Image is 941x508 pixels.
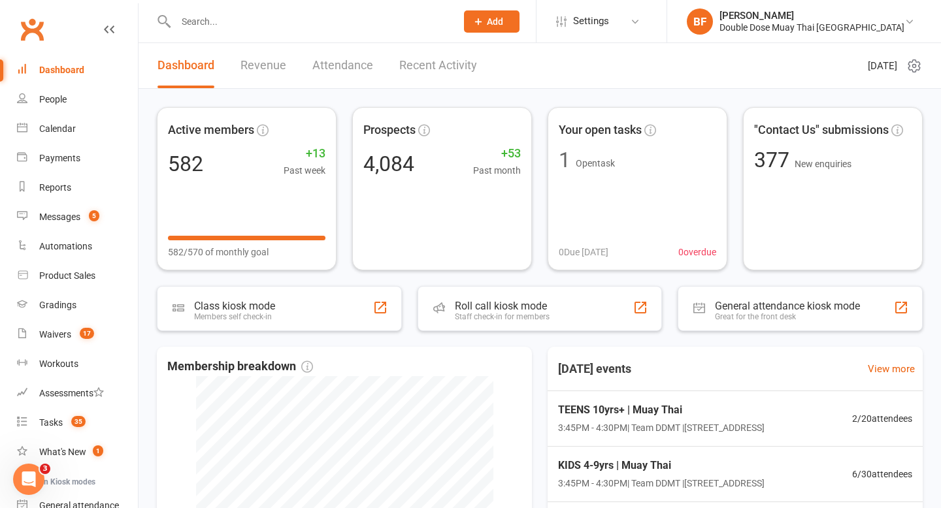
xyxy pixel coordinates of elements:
div: Payments [39,153,80,163]
span: 0 overdue [678,245,716,259]
span: Active members [168,121,254,140]
div: Product Sales [39,270,95,281]
div: Gradings [39,300,76,310]
span: [DATE] [868,58,897,74]
a: Attendance [312,43,373,88]
a: Calendar [17,114,138,144]
span: 3:45PM - 4:30PM | Team DDMT | [STREET_ADDRESS] [558,421,765,435]
span: Open task [576,158,615,168]
div: People [39,94,67,104]
span: TEENS 10yrs+ | Muay Thai [558,402,765,419]
span: +53 [473,144,521,163]
a: Payments [17,144,138,173]
a: Automations [17,232,138,261]
span: 3 [40,464,50,474]
span: 35 [71,416,86,427]
div: Tasks [39,417,63,428]
a: Tasks 35 [17,408,138,437]
div: Roll call kiosk mode [455,300,550,312]
div: Automations [39,241,92,251]
a: Dashboard [17,56,138,85]
span: 1 [93,445,103,456]
span: 0 Due [DATE] [559,245,608,259]
span: Add [487,16,503,27]
div: Members self check-in [194,312,275,321]
a: View more [868,361,915,377]
span: +13 [284,144,325,163]
span: New enquiries [795,159,851,169]
span: Prospects [363,121,416,140]
span: 2 / 20 attendees [852,411,912,426]
div: 4,084 [363,153,414,174]
div: BF [687,8,713,35]
div: What's New [39,447,86,457]
div: 1 [559,150,570,170]
span: KIDS 4-9yrs | Muay Thai [558,457,765,474]
div: Class kiosk mode [194,300,275,312]
div: Great for the front desk [715,312,860,321]
input: Search... [172,12,447,31]
span: Past week [284,163,325,178]
div: Assessments [39,388,104,398]
span: 377 [754,148,795,172]
a: Recent Activity [399,43,477,88]
a: Reports [17,173,138,202]
span: 582/570 of monthly goal [168,245,269,259]
a: Workouts [17,349,138,379]
div: Dashboard [39,65,84,75]
span: 17 [80,328,94,339]
span: Past month [473,163,521,178]
a: Dashboard [157,43,214,88]
a: Assessments [17,379,138,408]
a: Revenue [240,43,286,88]
div: Double Dose Muay Thai [GEOGRAPHIC_DATA] [719,22,904,33]
button: Add [464,10,520,33]
div: Staff check-in for members [455,312,550,321]
h3: [DATE] events [548,357,642,381]
span: Membership breakdown [167,357,313,376]
a: Waivers 17 [17,320,138,349]
div: General attendance kiosk mode [715,300,860,312]
div: Calendar [39,123,76,134]
a: Clubworx [16,13,48,46]
a: Product Sales [17,261,138,291]
span: Settings [573,7,609,36]
div: [PERSON_NAME] [719,10,904,22]
div: Reports [39,182,71,193]
span: 6 / 30 attendees [852,467,912,481]
iframe: Intercom live chat [13,464,44,495]
span: 3:45PM - 4:30PM | Team DDMT | [STREET_ADDRESS] [558,476,765,490]
div: Workouts [39,358,78,369]
a: Messages 5 [17,202,138,232]
a: What's New1 [17,437,138,467]
div: 582 [168,153,203,174]
div: Messages [39,212,80,222]
span: Your open tasks [559,121,642,140]
a: Gradings [17,291,138,320]
span: 5 [89,210,99,221]
span: "Contact Us" submissions [754,121,889,140]
div: Waivers [39,329,71,340]
a: People [17,85,138,114]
